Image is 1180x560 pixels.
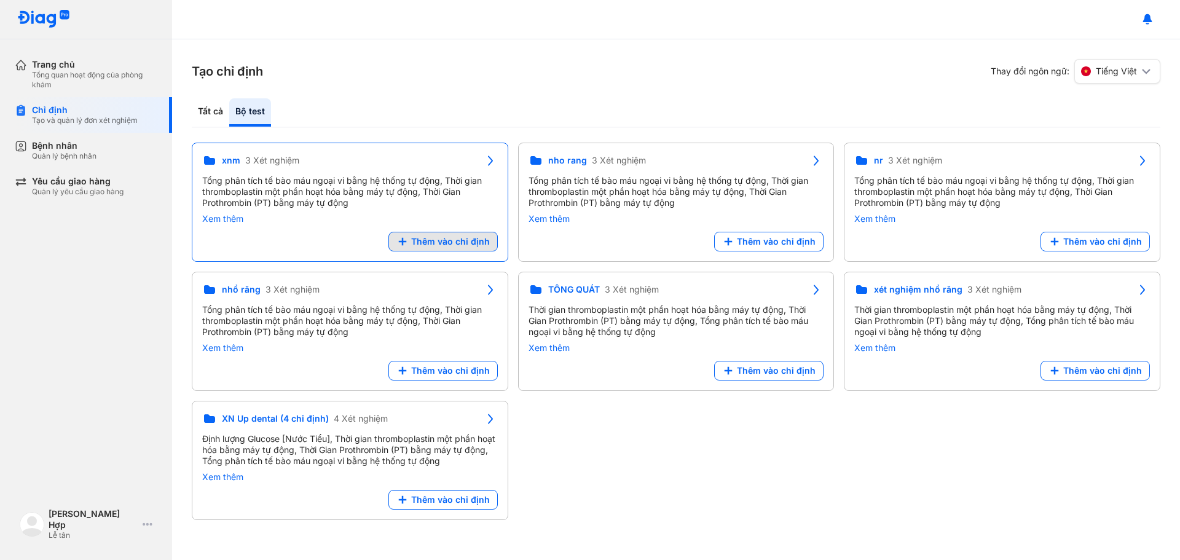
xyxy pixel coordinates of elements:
[529,175,824,208] div: Tổng phân tích tế bào máu ngoại vi bằng hệ thống tự động, Thời gian thromboplastin một phần hoạt ...
[529,342,824,353] div: Xem thêm
[714,232,824,251] button: Thêm vào chỉ định
[49,530,138,540] div: Lễ tân
[967,284,1021,295] span: 3 Xét nghiệm
[202,213,498,224] div: Xem thêm
[411,236,490,247] span: Thêm vào chỉ định
[32,59,157,70] div: Trang chủ
[529,304,824,337] div: Thời gian thromboplastin một phần hoạt hóa bằng máy tự động, Thời Gian Prothrombin (PT) bằng máy ...
[32,140,96,151] div: Bệnh nhân
[32,176,124,187] div: Yêu cầu giao hàng
[411,365,490,376] span: Thêm vào chỉ định
[991,59,1160,84] div: Thay đổi ngôn ngữ:
[388,232,498,251] button: Thêm vào chỉ định
[854,304,1150,337] div: Thời gian thromboplastin một phần hoạt hóa bằng máy tự động, Thời Gian Prothrombin (PT) bằng máy ...
[888,155,942,166] span: 3 Xét nghiệm
[1063,365,1142,376] span: Thêm vào chỉ định
[874,284,962,295] span: xét nghiệm nhổ răng
[592,155,646,166] span: 3 Xét nghiệm
[222,284,261,295] span: nhổ răng
[714,361,824,381] button: Thêm vào chỉ định
[854,175,1150,208] div: Tổng phân tích tế bào máu ngoại vi bằng hệ thống tự động, Thời gian thromboplastin một phần hoạt ...
[388,490,498,510] button: Thêm vào chỉ định
[202,471,498,483] div: Xem thêm
[737,236,816,247] span: Thêm vào chỉ định
[32,151,96,161] div: Quản lý bệnh nhân
[548,155,587,166] span: nho rang
[222,413,329,424] span: XN Up dental (4 chỉ định)
[32,70,157,90] div: Tổng quan hoạt động của phòng khám
[32,116,138,125] div: Tạo và quản lý đơn xét nghiệm
[32,187,124,197] div: Quản lý yêu cầu giao hàng
[605,284,659,295] span: 3 Xét nghiệm
[202,342,498,353] div: Xem thêm
[854,342,1150,353] div: Xem thêm
[32,105,138,116] div: Chỉ định
[529,213,824,224] div: Xem thêm
[202,304,498,337] div: Tổng phân tích tế bào máu ngoại vi bằng hệ thống tự động, Thời gian thromboplastin một phần hoạt ...
[245,155,299,166] span: 3 Xét nghiệm
[265,284,320,295] span: 3 Xét nghiệm
[202,175,498,208] div: Tổng phân tích tế bào máu ngoại vi bằng hệ thống tự động, Thời gian thromboplastin một phần hoạt ...
[192,98,229,127] div: Tất cả
[49,508,138,530] div: [PERSON_NAME] Hợp
[192,63,263,80] h3: Tạo chỉ định
[17,10,70,29] img: logo
[222,155,240,166] span: xnm
[202,433,498,467] div: Định lượng Glucose [Nước Tiểu], Thời gian thromboplastin một phần hoạt hóa bằng máy tự động, Thời...
[737,365,816,376] span: Thêm vào chỉ định
[411,494,490,505] span: Thêm vào chỉ định
[334,413,388,424] span: 4 Xét nghiệm
[1040,232,1150,251] button: Thêm vào chỉ định
[388,361,498,381] button: Thêm vào chỉ định
[1040,361,1150,381] button: Thêm vào chỉ định
[854,213,1150,224] div: Xem thêm
[229,98,271,127] div: Bộ test
[20,512,44,537] img: logo
[1063,236,1142,247] span: Thêm vào chỉ định
[874,155,883,166] span: nr
[548,284,600,295] span: TỔNG QUÁT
